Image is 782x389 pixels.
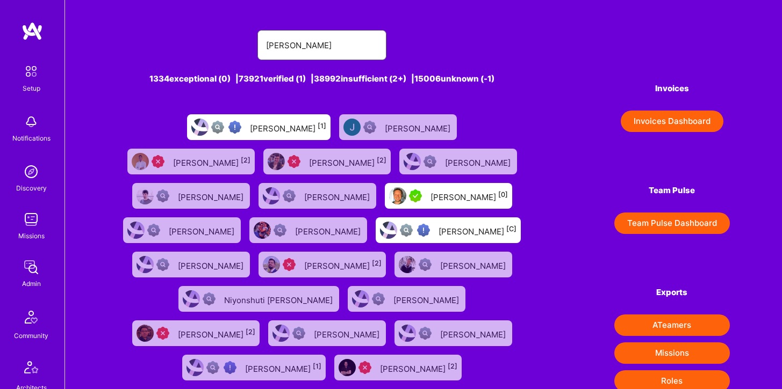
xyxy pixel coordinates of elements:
[259,144,395,179] a: User AvatarUnqualified[PERSON_NAME][2]
[224,292,335,306] div: Niyonshuti [PERSON_NAME]
[304,258,382,271] div: [PERSON_NAME]
[128,316,264,350] a: User AvatarUnqualified[PERSON_NAME][2]
[183,290,200,307] img: User Avatar
[266,32,378,59] input: Search for an A-Teamer
[156,327,169,340] img: Unqualified
[314,326,382,340] div: [PERSON_NAME]
[614,186,730,195] h4: Team Pulse
[147,224,160,237] img: Not Scrubbed
[263,256,280,273] img: User Avatar
[424,155,436,168] img: Not Scrubbed
[20,60,42,83] img: setup
[206,361,219,374] img: Not fully vetted
[264,316,390,350] a: User AvatarNot Scrubbed[PERSON_NAME]
[178,258,246,271] div: [PERSON_NAME]
[18,230,45,241] div: Missions
[335,110,461,144] a: User AvatarNot Scrubbed[PERSON_NAME]
[506,225,516,233] sup: [C]
[123,144,259,179] a: User AvatarUnqualified[PERSON_NAME][2]
[440,258,508,271] div: [PERSON_NAME]
[498,190,508,199] sup: [0]
[183,110,335,144] a: User AvatarNot fully vettedHigh Potential User[PERSON_NAME][1]
[381,179,516,213] a: User AvatarA.Teamer in Residence[PERSON_NAME][0]
[20,256,42,278] img: admin teamwork
[439,223,516,237] div: [PERSON_NAME]
[178,350,330,385] a: User AvatarNot fully vettedHigh Potential User[PERSON_NAME][1]
[174,282,343,316] a: User AvatarNot ScrubbedNiyonshuti [PERSON_NAME]
[12,133,51,144] div: Notifications
[614,84,730,93] h4: Invoices
[22,278,41,289] div: Admin
[245,213,371,247] a: User AvatarNot Scrubbed[PERSON_NAME]
[152,155,164,168] img: Unqualified
[191,119,209,136] img: User Avatar
[318,122,326,130] sup: [1]
[419,327,432,340] img: Not Scrubbed
[127,222,145,239] img: User Avatar
[380,361,457,375] div: [PERSON_NAME]
[377,156,386,164] sup: [2]
[117,73,527,84] div: 1334 exceptional (0) | 73921 verified (1) | 38992 insufficient (2+) | 15006 unknown (-1)
[254,247,390,282] a: User AvatarUnqualified[PERSON_NAME][2]
[268,153,285,170] img: User Avatar
[283,258,296,271] img: Unqualified
[20,111,42,133] img: bell
[309,155,386,168] div: [PERSON_NAME]
[254,222,271,239] img: User Avatar
[395,144,521,179] a: User AvatarNot Scrubbed[PERSON_NAME]
[313,362,321,370] sup: [1]
[614,342,730,364] button: Missions
[228,121,241,134] img: High Potential User
[18,356,44,382] img: Architects
[614,212,730,234] button: Team Pulse Dashboard
[274,224,286,237] img: Not Scrubbed
[621,111,723,132] button: Invoices Dashboard
[372,259,382,267] sup: [2]
[241,156,250,164] sup: [2]
[156,189,169,202] img: Not Scrubbed
[288,155,300,168] img: Unqualified
[448,362,457,370] sup: [2]
[283,189,296,202] img: Not Scrubbed
[132,153,149,170] img: User Avatar
[614,288,730,297] h4: Exports
[343,119,361,136] img: User Avatar
[389,187,406,204] img: User Avatar
[272,325,290,342] img: User Avatar
[295,223,363,237] div: [PERSON_NAME]
[16,182,47,194] div: Discovery
[409,189,422,202] img: A.Teamer in Residence
[178,189,246,203] div: [PERSON_NAME]
[137,187,154,204] img: User Avatar
[614,111,730,132] a: Invoices Dashboard
[18,304,44,330] img: Community
[21,21,43,41] img: logo
[137,325,154,342] img: User Avatar
[224,361,236,374] img: High Potential User
[304,189,372,203] div: [PERSON_NAME]
[211,121,224,134] img: Not fully vetted
[20,209,42,230] img: teamwork
[380,222,397,239] img: User Avatar
[254,179,381,213] a: User AvatarNot Scrubbed[PERSON_NAME]
[399,325,416,342] img: User Avatar
[404,153,421,170] img: User Avatar
[186,359,204,376] img: User Avatar
[169,223,236,237] div: [PERSON_NAME]
[431,189,508,203] div: [PERSON_NAME]
[246,328,255,336] sup: [2]
[263,187,280,204] img: User Avatar
[178,326,255,340] div: [PERSON_NAME]
[203,292,216,305] img: Not Scrubbed
[390,247,516,282] a: User AvatarNot Scrubbed[PERSON_NAME]
[128,247,254,282] a: User AvatarNot Scrubbed[PERSON_NAME]
[245,361,321,375] div: [PERSON_NAME]
[250,120,326,134] div: [PERSON_NAME]
[385,120,453,134] div: [PERSON_NAME]
[292,327,305,340] img: Not Scrubbed
[363,121,376,134] img: Not Scrubbed
[156,258,169,271] img: Not Scrubbed
[14,330,48,341] div: Community
[417,224,430,237] img: High Potential User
